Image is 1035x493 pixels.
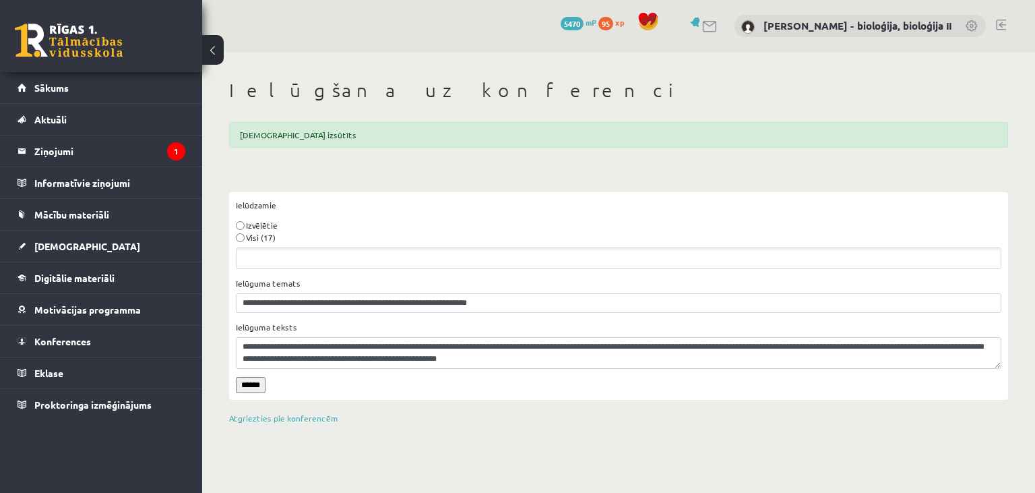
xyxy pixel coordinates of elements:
[18,262,185,293] a: Digitālie materiāli
[586,17,596,28] span: mP
[229,413,338,424] a: Atgriezties pie konferencēm
[18,326,185,357] a: Konferences
[18,231,185,262] a: [DEMOGRAPHIC_DATA]
[18,199,185,230] a: Mācību materiāli
[34,136,185,167] legend: Ziņojumi
[18,167,185,198] a: Informatīvie ziņojumi
[34,82,69,94] span: Sākums
[18,136,185,167] a: Ziņojumi1
[229,122,1008,148] div: [DEMOGRAPHIC_DATA] izsūtīts
[34,208,109,221] span: Mācību materiāli
[34,272,115,284] span: Digitālie materiāli
[18,294,185,325] a: Motivācijas programma
[34,367,63,379] span: Eklase
[598,17,613,30] span: 95
[18,72,185,103] a: Sākums
[34,335,91,347] span: Konferences
[561,17,584,30] span: 5470
[615,17,624,28] span: xp
[229,79,1008,102] h1: Ielūgšana uz konferenci
[15,24,123,57] a: Rīgas 1. Tālmācības vidusskola
[34,113,67,125] span: Aktuāli
[34,399,152,411] span: Proktoringa izmēģinājums
[34,303,141,316] span: Motivācijas programma
[246,219,278,231] label: Izvēlētie
[561,17,596,28] a: 5470 mP
[18,389,185,420] a: Proktoringa izmēģinājums
[167,142,185,161] i: 1
[236,199,276,211] label: Ielūdzamie
[34,167,185,198] legend: Informatīvie ziņojumi
[763,19,951,32] a: [PERSON_NAME] - bioloģija, bioloģija II
[236,277,301,289] label: Ielūguma temats
[34,240,140,252] span: [DEMOGRAPHIC_DATA]
[741,20,755,34] img: Elza Saulīte - bioloģija, bioloģija II
[246,231,276,243] label: Visi (17)
[236,321,297,333] label: Ielūguma teksts
[18,357,185,388] a: Eklase
[18,104,185,135] a: Aktuāli
[598,17,631,28] a: 95 xp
